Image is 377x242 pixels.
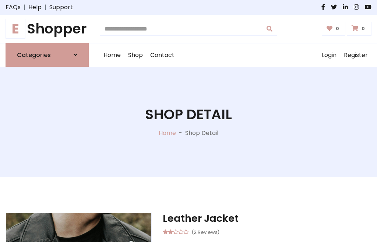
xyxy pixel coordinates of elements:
[6,19,25,39] span: E
[28,3,42,12] a: Help
[145,106,232,123] h1: Shop Detail
[6,21,89,37] h1: Shopper
[176,129,185,138] p: -
[159,129,176,137] a: Home
[6,21,89,37] a: EShopper
[124,43,147,67] a: Shop
[334,25,341,32] span: 0
[17,51,51,58] h6: Categories
[163,213,371,224] h3: Leather Jacket
[322,22,346,36] a: 0
[347,22,371,36] a: 0
[21,3,28,12] span: |
[340,43,371,67] a: Register
[360,25,367,32] span: 0
[6,43,89,67] a: Categories
[191,227,219,236] small: (2 Reviews)
[318,43,340,67] a: Login
[147,43,178,67] a: Contact
[49,3,73,12] a: Support
[6,3,21,12] a: FAQs
[42,3,49,12] span: |
[100,43,124,67] a: Home
[185,129,218,138] p: Shop Detail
